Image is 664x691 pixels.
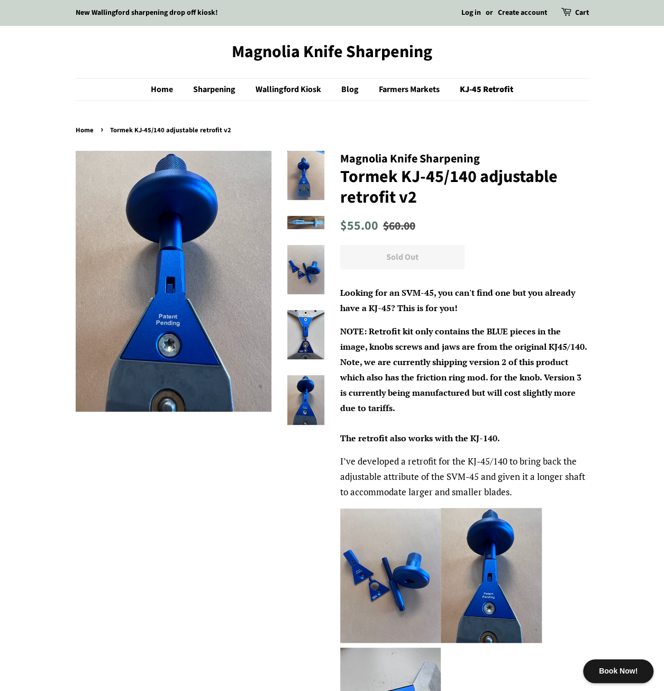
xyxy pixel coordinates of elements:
span: › [101,123,106,136]
span: Looking for an SVM-45, you can't find one but you already have a KJ-45? This is for you! [340,287,575,314]
a: Log in [461,7,481,18]
a: Home [151,79,184,101]
a: Sharpening [185,79,246,101]
a: Home [76,125,96,135]
span: $55.00 [340,217,378,235]
img: Tormek KJ-45/140 adjustable retrofit v2 [287,151,324,200]
li: or [486,7,493,20]
span: Magnolia Knife Sharpening [340,150,480,167]
img: Tormek KJ-45/140 adjustable retrofit v2 [287,216,324,229]
div: Book Now! [583,659,653,683]
span: NOTE: Retrofit kit only contains the BLUE pieces in the image, knobs screws and jaws are from the... [340,325,587,444]
p: I’ve developed a retrofit for the KJ-45/140 to bring back the adjustable attribute of the SVM-45 ... [340,454,589,500]
a: New Wallingford sharpening drop off kiosk! [76,7,218,18]
button: Sold Out [340,245,465,270]
nav: breadcrumbs [76,125,589,137]
img: Tormek KJ-45/140 adjustable retrofit v2 [287,245,324,294]
a: Blog [333,79,369,101]
img: Tormek KJ-45/140 adjustable retrofit v2 [76,151,271,412]
img: Tormek KJ-45/140 adjustable retrofit v2 [287,375,324,424]
a: Farmers Markets [371,79,450,101]
h1: Tormek KJ-45/140 adjustable retrofit v2 [340,167,589,207]
a: KJ-45 Retrofit [452,79,513,101]
img: Tormek KJ-45/140 adjustable retrofit v2 [287,310,324,359]
a: Cart [575,7,589,20]
a: Magnolia Knife Sharpening [76,42,589,62]
span: Tormek KJ-45/140 adjustable retrofit v2 [110,125,234,135]
span: Sold Out [386,251,419,263]
s: $60.00 [383,218,415,234]
a: Create account [498,7,547,18]
a: Wallingford Kiosk [248,79,332,101]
